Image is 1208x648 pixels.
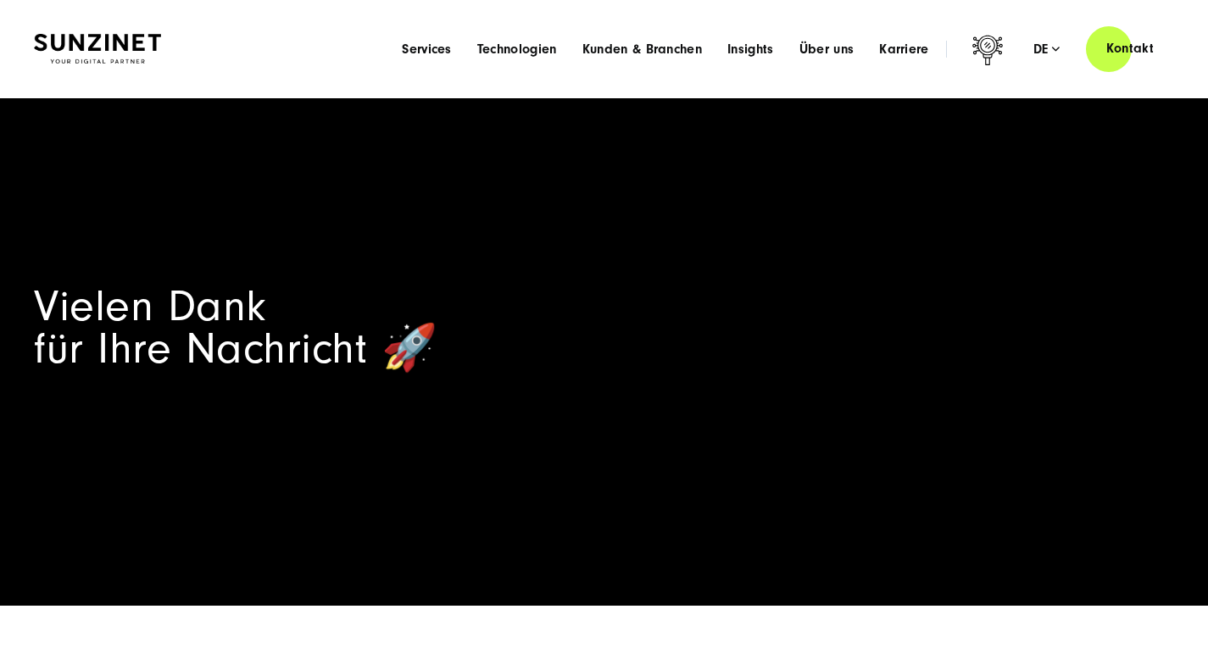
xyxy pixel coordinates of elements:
[1033,41,1060,58] div: de
[582,41,702,58] a: Kunden & Branchen
[799,41,855,58] a: Über uns
[1086,25,1174,73] a: Kontakt
[879,41,929,58] a: Karriere
[34,285,1174,371] h1: Vielen Dank für Ihre Nachricht 🚀
[402,41,452,58] a: Services
[477,41,557,58] a: Technologien
[34,34,161,64] img: SUNZINET Full Service Digital Agentur
[727,41,774,58] a: Insights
